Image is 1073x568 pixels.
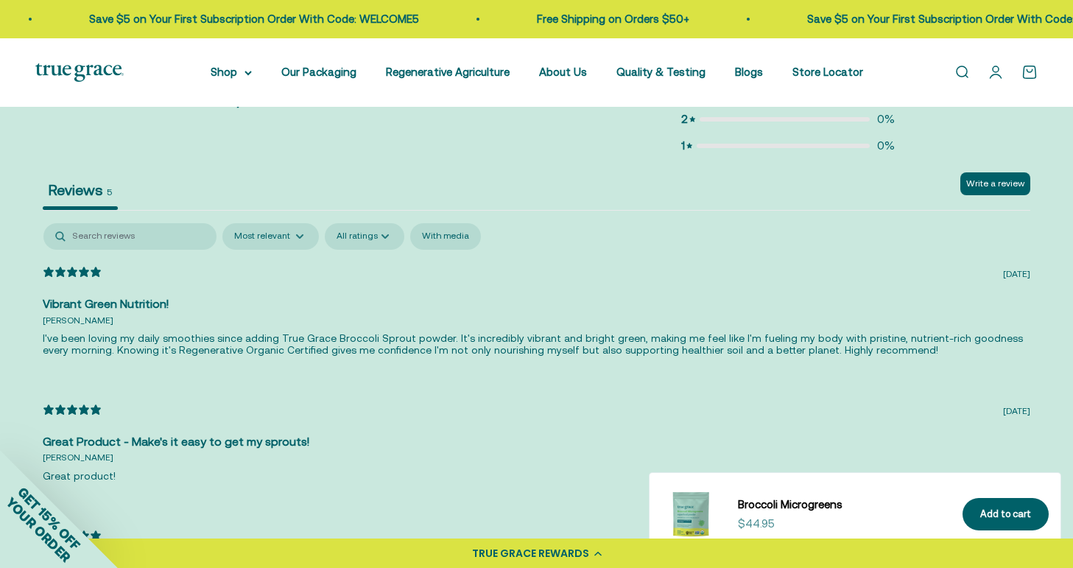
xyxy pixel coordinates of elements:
div: TRUE GRACE REWARDS [472,546,589,561]
button: Write a review, opens in a new tab [960,172,1030,195]
select: Sort by: [222,223,319,250]
div: [PERSON_NAME] [43,314,113,328]
span: 2 [681,111,688,128]
div: 5 star review [43,265,102,283]
div: Great Product - Make's it easy to get my sprouts! [43,432,1030,452]
a: Broccoli Microgreens [738,496,945,513]
a: Blogs [735,66,763,78]
div: 0 reviews with 2 stars [700,117,870,122]
a: Free Shipping on Orders $50+ [537,13,689,25]
span: With media [422,231,469,241]
span: GET 15% OFF [15,484,83,553]
a: Regenerative Agriculture [386,66,510,78]
summary: Shop [211,63,252,81]
a: Store Locator [792,66,863,78]
img: Broccoli Microgreens have been shown in studies to gently support the detoxification process — ak... [661,485,720,544]
small: 5 [107,187,112,197]
span: 0 % [873,111,895,128]
span: YOUR ORDER [3,494,74,565]
button: Reviews [43,172,118,210]
span: 1 [681,137,685,155]
div: Product Reviews and Questions tabs [43,172,118,210]
div: Add to cart [980,507,1031,522]
a: Quality & Testing [616,66,706,78]
div: [DATE] [1003,404,1030,418]
div: [DATE] [1003,267,1030,281]
sale-price: $44.95 [738,515,775,533]
a: Our Packaging [281,66,356,78]
button: Add to cart [963,498,1049,531]
select: Filter by: [325,223,404,250]
div: 0 reviews with 2 stars0% [681,111,895,128]
span: 0 % [873,137,895,155]
div: Vibrant Green Nutrition! [43,295,1030,314]
div: 5 star review [43,403,102,421]
p: I've been loving my daily smoothies since adding True Grace Broccoli Sprout powder. It's incredib... [43,332,1030,356]
a: About Us [539,66,587,78]
p: Save $5 on Your First Subscription Order With Code: WELCOME5 [89,10,419,28]
div: 0 reviews with 1 stars [697,144,869,148]
input: Search [43,223,217,250]
div: 0 reviews with 1 stars0% [681,137,895,155]
p: Great product! [43,470,1030,482]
